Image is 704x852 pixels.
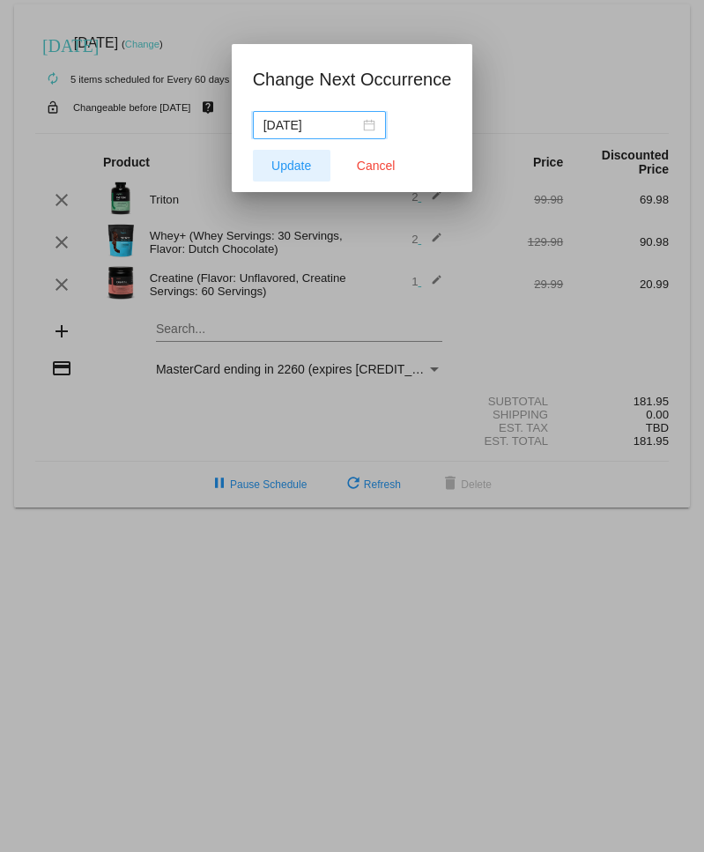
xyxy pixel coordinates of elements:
button: Update [253,150,330,182]
button: Close dialog [337,150,415,182]
span: Update [271,159,311,173]
h1: Change Next Occurrence [253,65,452,93]
span: Cancel [357,159,396,173]
input: Select date [263,115,359,135]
